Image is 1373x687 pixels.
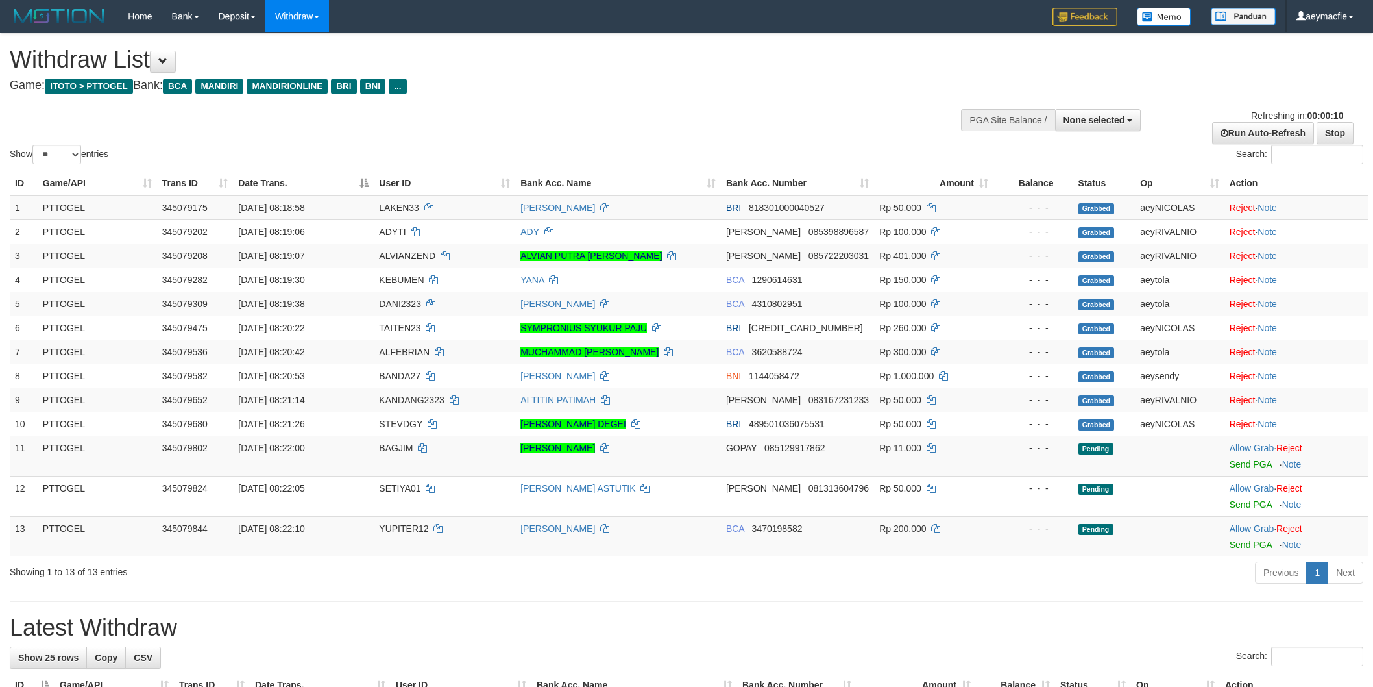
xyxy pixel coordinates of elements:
[1230,323,1256,333] a: Reject
[38,516,157,556] td: PTTOGEL
[331,79,356,94] span: BRI
[999,345,1068,358] div: - - -
[879,275,926,285] span: Rp 150.000
[10,647,87,669] a: Show 25 rows
[808,227,869,237] span: Copy 085398896587 to clipboard
[879,419,921,429] span: Rp 50.000
[238,323,304,333] span: [DATE] 08:20:22
[379,323,420,333] span: TAITEN23
[379,483,420,493] span: SETIYA01
[1078,203,1115,214] span: Grabbed
[1230,275,1256,285] a: Reject
[125,647,161,669] a: CSV
[1135,316,1224,340] td: aeyNICOLAS
[379,347,430,357] span: ALFEBRIAN
[520,483,635,493] a: [PERSON_NAME] ASTUTIK
[726,275,744,285] span: BCA
[999,393,1068,406] div: - - -
[374,171,515,195] th: User ID: activate to sort column ascending
[520,299,595,309] a: [PERSON_NAME]
[1276,483,1302,493] a: Reject
[1230,523,1274,534] a: Allow Grab
[999,201,1068,214] div: - - -
[1230,371,1256,381] a: Reject
[1224,412,1368,436] td: ·
[10,292,38,316] td: 5
[726,419,741,429] span: BRI
[520,443,595,453] a: [PERSON_NAME]
[10,145,108,164] label: Show entries
[999,522,1068,535] div: - - -
[764,443,825,453] span: Copy 085129917862 to clipboard
[1230,540,1272,550] a: Send PGA
[38,364,157,388] td: PTTOGEL
[1258,299,1277,309] a: Note
[879,443,921,453] span: Rp 11.000
[1230,443,1274,453] a: Allow Grab
[515,171,721,195] th: Bank Acc. Name: activate to sort column ascending
[1055,109,1141,131] button: None selected
[879,371,934,381] span: Rp 1.000.000
[1224,340,1368,364] td: ·
[162,395,208,405] span: 345079652
[1317,122,1354,144] a: Stop
[1073,171,1136,195] th: Status
[999,418,1068,431] div: - - -
[38,268,157,292] td: PTTOGEL
[10,340,38,364] td: 7
[238,419,304,429] span: [DATE] 08:21:26
[162,523,208,534] span: 345079844
[18,653,79,663] span: Show 25 rows
[163,79,192,94] span: BCA
[1135,364,1224,388] td: aeysendy
[238,203,304,213] span: [DATE] 08:18:58
[38,244,157,268] td: PTTOGEL
[879,483,921,493] span: Rp 50.000
[520,275,544,285] a: YANA
[38,292,157,316] td: PTTOGEL
[1230,419,1256,429] a: Reject
[1078,347,1115,358] span: Grabbed
[726,203,741,213] span: BRI
[238,227,304,237] span: [DATE] 08:19:06
[195,79,243,94] span: MANDIRI
[520,203,595,213] a: [PERSON_NAME]
[1135,219,1224,244] td: aeyRIVALNIO
[999,225,1068,238] div: - - -
[879,323,926,333] span: Rp 260.000
[726,443,757,453] span: GOPAY
[874,171,993,195] th: Amount: activate to sort column ascending
[162,483,208,493] span: 345079824
[1224,268,1368,292] td: ·
[520,371,595,381] a: [PERSON_NAME]
[879,395,921,405] span: Rp 50.000
[999,482,1068,495] div: - - -
[1230,459,1272,469] a: Send PGA
[238,523,304,534] span: [DATE] 08:22:10
[38,476,157,516] td: PTTOGEL
[749,371,799,381] span: Copy 1144058472 to clipboard
[520,251,662,261] a: ALVIAN PUTRA [PERSON_NAME]
[520,395,596,405] a: AI TITIN PATIMAH
[1052,8,1117,26] img: Feedback.jpg
[1135,340,1224,364] td: aeytola
[10,195,38,220] td: 1
[379,227,406,237] span: ADYTI
[1236,647,1363,666] label: Search:
[1211,8,1276,25] img: panduan.png
[879,523,926,534] span: Rp 200.000
[1230,483,1276,493] span: ·
[10,6,108,26] img: MOTION_logo.png
[10,615,1363,641] h1: Latest Withdraw
[1230,395,1256,405] a: Reject
[1078,484,1113,495] span: Pending
[1078,419,1115,431] span: Grabbed
[162,419,208,429] span: 345079680
[1276,443,1302,453] a: Reject
[1078,323,1115,334] span: Grabbed
[38,436,157,476] td: PTTOGEL
[162,275,208,285] span: 345079282
[95,653,117,663] span: Copy
[1224,244,1368,268] td: ·
[1251,110,1343,121] span: Refreshing in:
